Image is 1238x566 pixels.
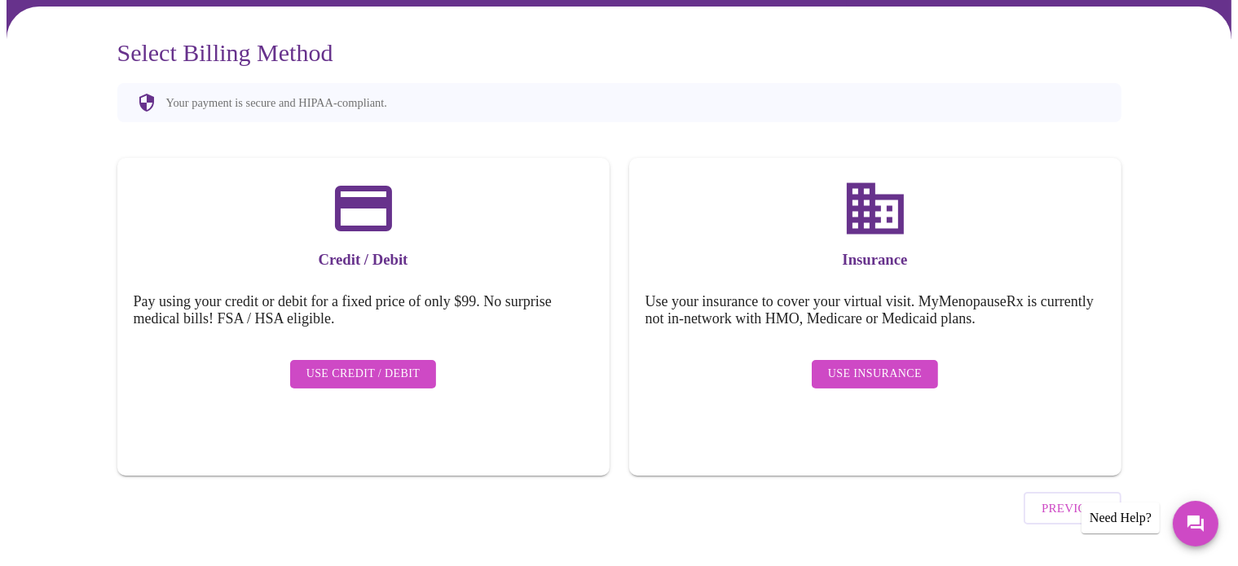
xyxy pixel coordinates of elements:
[1024,492,1121,524] button: Previous
[645,293,1105,327] h5: Use your insurance to cover your virtual visit. MyMenopauseRx is currently not in-network with HM...
[1082,502,1160,533] div: Need Help?
[134,251,593,269] h3: Credit / Debit
[645,251,1105,269] h3: Insurance
[828,364,922,384] span: Use Insurance
[134,293,593,327] h5: Pay using your credit or debit for a fixed price of only $99. No surprise medical bills! FSA / HS...
[1173,501,1218,546] button: Messages
[166,96,387,110] p: Your payment is secure and HIPAA-compliant.
[117,39,1121,67] h3: Select Billing Method
[1042,498,1103,519] span: Previous
[306,364,421,384] span: Use Credit / Debit
[812,360,938,388] button: Use Insurance
[290,360,437,388] button: Use Credit / Debit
